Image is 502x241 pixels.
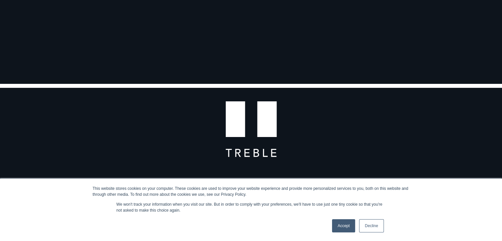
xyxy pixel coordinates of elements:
a: Decline [359,219,384,232]
div: This website stores cookies on your computer. These cookies are used to improve your website expe... [93,186,410,197]
p: We won't track your information when you visit our site. But in order to comply with your prefere... [117,201,386,213]
a: Accept [332,219,355,232]
img: T [225,84,277,157]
